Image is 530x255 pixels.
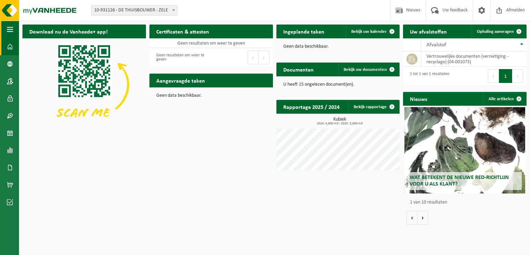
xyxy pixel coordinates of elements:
[276,63,321,76] h2: Documenten
[406,68,449,84] div: 1 tot 1 van 1 resultaten
[477,29,514,34] span: Ophaling aanvragen
[410,175,509,187] span: Wat betekent de nieuwe RED-richtlijn voor u als klant?
[280,117,400,125] h3: Kubiek
[156,93,266,98] p: Geen data beschikbaar.
[280,122,400,125] span: 2024: 4,800 m3 - 2025: 3,600 m3
[149,25,216,38] h2: Certificaten & attesten
[351,29,387,34] span: Bekijk uw kalender
[426,42,446,48] span: Afvalstof
[338,63,399,76] a: Bekijk uw documenten
[91,5,177,16] span: 10-931126 - DE THUISBOUWER - ZELE
[410,200,523,205] p: 1 van 10 resultaten
[248,50,259,64] button: Previous
[276,25,331,38] h2: Ingeplande taken
[418,211,428,225] button: Volgende
[283,82,393,87] p: U heeft 15 ongelezen document(en).
[346,25,399,38] a: Bekijk uw kalender
[153,50,208,65] div: Geen resultaten om weer te geven
[22,38,146,131] img: Download de VHEPlus App
[406,211,418,225] button: Vorige
[499,69,512,83] button: 1
[283,44,393,49] p: Geen data beschikbaar.
[22,25,115,38] h2: Download nu de Vanheede+ app!
[344,67,387,72] span: Bekijk uw documenten
[421,51,527,67] td: vertrouwelijke documenten (vernietiging - recyclage) (04-001073)
[512,69,523,83] button: Next
[276,100,346,113] h2: Rapportage 2025 / 2024
[149,74,212,87] h2: Aangevraagde taken
[488,69,499,83] button: Previous
[404,107,526,193] a: Wat betekent de nieuwe RED-richtlijn voor u als klant?
[149,38,273,48] td: Geen resultaten om weer te geven
[403,25,454,38] h2: Uw afvalstoffen
[403,92,434,105] h2: Nieuws
[259,50,269,64] button: Next
[483,92,526,106] a: Alle artikelen
[348,100,399,114] a: Bekijk rapportage
[91,6,177,15] span: 10-931126 - DE THUISBOUWER - ZELE
[471,25,526,38] a: Ophaling aanvragen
